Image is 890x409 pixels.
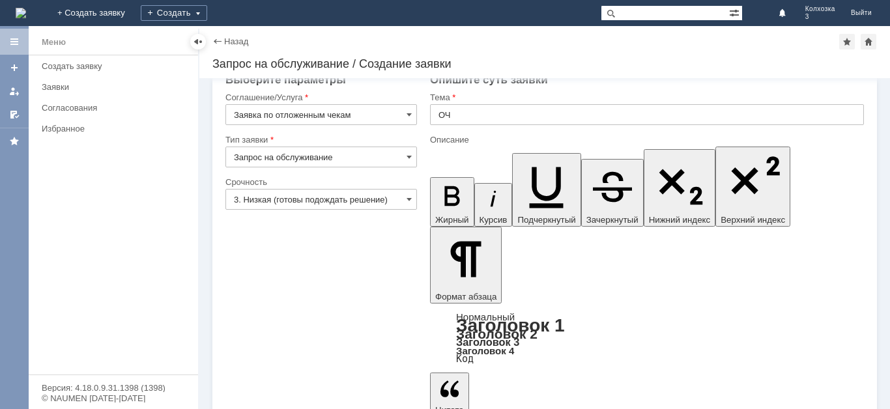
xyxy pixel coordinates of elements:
div: Добавить в избранное [839,34,855,49]
button: Жирный [430,177,474,227]
a: Заголовок 2 [456,326,538,341]
div: Срочность [225,178,414,186]
a: Создать заявку [36,56,195,76]
div: Описание [430,135,861,144]
span: 3 [805,13,835,21]
button: Зачеркнутый [581,159,644,227]
a: Перейти на домашнюю страницу [16,8,26,18]
a: Мои согласования [4,104,25,125]
div: Версия: 4.18.0.9.31.1398 (1398) [42,384,185,392]
img: logo [16,8,26,18]
button: Верхний индекс [715,147,790,227]
span: Зачеркнутый [586,215,639,225]
a: Нормальный [456,311,515,322]
span: Курсив [480,215,508,225]
span: Выберите параметры [225,74,346,86]
div: Создать заявку [42,61,190,71]
div: Заявки [42,82,190,92]
div: Скрыть меню [190,34,206,49]
span: Колхозка [805,5,835,13]
a: Заголовок 4 [456,345,514,356]
button: Формат абзаца [430,227,502,303]
a: Мои заявки [4,81,25,102]
button: Подчеркнутый [512,153,581,227]
a: Заявки [36,77,195,97]
div: Формат абзаца [430,313,864,363]
div: Сделать домашней страницей [861,34,876,49]
div: Тема [430,93,861,102]
a: Заголовок 3 [456,336,519,348]
span: Расширенный поиск [729,6,742,18]
span: Верхний индекс [721,215,785,225]
div: удалить ОЧ [5,5,190,16]
button: Курсив [474,183,513,227]
div: Соглашение/Услуга [225,93,414,102]
div: © NAUMEN [DATE]-[DATE] [42,394,185,402]
button: Нижний индекс [644,149,716,227]
a: Код [456,353,474,365]
span: Опишите суть заявки [430,74,548,86]
a: Создать заявку [4,57,25,78]
div: Запрос на обслуживание / Создание заявки [212,57,877,70]
div: Тип заявки [225,135,414,144]
a: Согласования [36,98,195,118]
div: Создать [141,5,207,21]
div: Избранное [42,124,176,134]
span: Нижний индекс [649,215,711,225]
span: Подчеркнутый [517,215,575,225]
div: Меню [42,35,66,50]
span: Жирный [435,215,469,225]
a: Назад [224,36,248,46]
span: Формат абзаца [435,292,496,302]
a: Заголовок 1 [456,315,565,335]
div: Согласования [42,103,190,113]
